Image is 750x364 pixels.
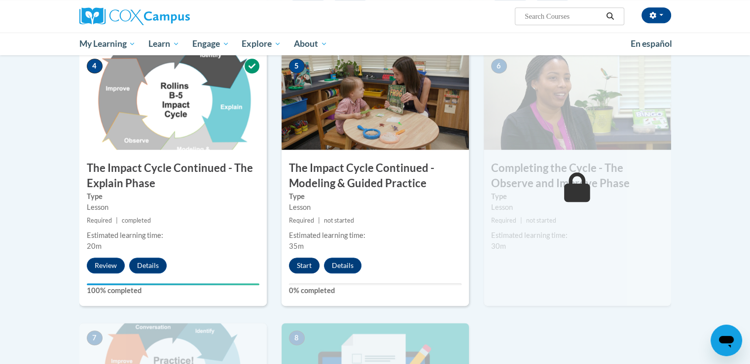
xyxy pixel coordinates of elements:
span: not started [324,217,354,224]
span: Engage [192,38,229,50]
span: 35m [289,242,304,250]
span: 6 [491,59,507,73]
a: About [287,33,334,55]
div: Lesson [491,202,664,213]
span: | [318,217,320,224]
button: Start [289,258,320,273]
label: 100% completed [87,285,259,296]
button: Details [129,258,167,273]
span: 7 [87,331,103,345]
img: Course Image [79,51,267,150]
iframe: Button to launch messaging window [711,325,742,356]
div: Estimated learning time: [289,230,462,241]
button: Search [603,10,617,22]
div: Estimated learning time: [491,230,664,241]
span: not started [526,217,556,224]
img: Course Image [282,51,469,150]
div: Estimated learning time: [87,230,259,241]
button: Review [87,258,125,273]
span: 5 [289,59,305,73]
span: 4 [87,59,103,73]
h3: Completing the Cycle - The Observe and Improve Phase [484,161,671,191]
span: Required [491,217,516,224]
span: completed [122,217,151,224]
label: Type [87,191,259,202]
img: Cox Campus [79,7,190,25]
span: Explore [242,38,281,50]
a: Engage [186,33,236,55]
a: Cox Campus [79,7,267,25]
a: En español [624,33,679,54]
label: Type [491,191,664,202]
span: 30m [491,242,506,250]
span: About [294,38,327,50]
span: | [520,217,522,224]
a: My Learning [73,33,143,55]
h3: The Impact Cycle Continued - The Explain Phase [79,161,267,191]
span: Required [87,217,112,224]
span: En español [631,38,672,49]
button: Details [324,258,361,273]
div: Lesson [87,202,259,213]
span: 8 [289,331,305,345]
span: Learn [148,38,179,50]
label: 0% completed [289,285,462,296]
div: Lesson [289,202,462,213]
span: 20m [87,242,102,250]
img: Course Image [484,51,671,150]
button: Account Settings [642,7,671,23]
h3: The Impact Cycle Continued - Modeling & Guided Practice [282,161,469,191]
div: Your progress [87,283,259,285]
div: Main menu [65,33,686,55]
a: Learn [142,33,186,55]
a: Explore [235,33,287,55]
span: My Learning [79,38,136,50]
label: Type [289,191,462,202]
span: | [116,217,118,224]
span: Required [289,217,314,224]
input: Search Courses [524,10,603,22]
